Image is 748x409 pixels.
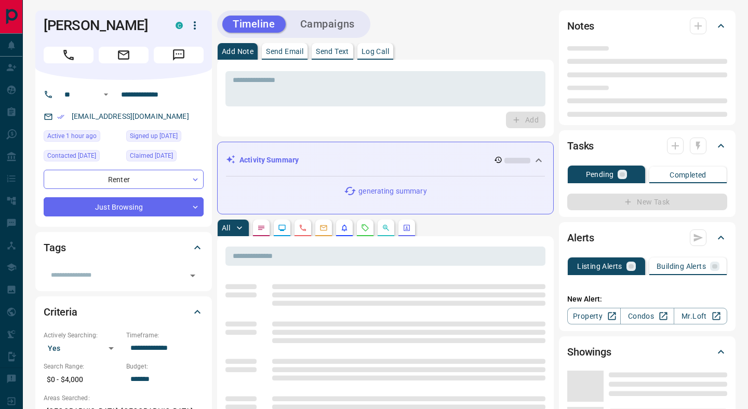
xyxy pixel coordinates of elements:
h2: Tasks [567,138,594,154]
div: Renter [44,170,204,189]
div: Fri Jan 03 2025 [126,130,204,145]
p: $0 - $4,000 [44,371,121,388]
svg: Calls [299,224,307,232]
span: Message [154,47,204,63]
button: Timeline [222,16,286,33]
div: Wed Jul 16 2025 [44,150,121,165]
p: New Alert: [567,294,727,305]
span: Call [44,47,94,63]
a: [EMAIL_ADDRESS][DOMAIN_NAME] [72,112,189,120]
div: Notes [567,13,727,38]
svg: Notes [257,224,265,232]
svg: Requests [361,224,369,232]
svg: Email Verified [57,113,64,120]
span: Claimed [DATE] [130,151,173,161]
span: Contacted [DATE] [47,151,96,161]
p: All [222,224,230,231]
button: Open [185,268,200,283]
div: Tasks [567,133,727,158]
h2: Notes [567,18,594,34]
svg: Listing Alerts [340,224,349,232]
div: Showings [567,339,727,364]
h2: Showings [567,344,611,360]
span: Active 1 hour ago [47,131,97,141]
button: Campaigns [290,16,365,33]
p: Areas Searched: [44,393,204,403]
p: Budget: [126,362,204,371]
button: Open [100,88,112,101]
div: Criteria [44,299,204,324]
p: Add Note [222,48,253,55]
p: Send Text [316,48,349,55]
div: Just Browsing [44,197,204,216]
p: Send Email [266,48,303,55]
a: Condos [620,308,674,324]
p: Log Call [362,48,389,55]
svg: Emails [319,224,328,232]
p: Completed [670,171,706,179]
svg: Agent Actions [403,224,411,232]
a: Property [567,308,621,324]
div: Yes [44,340,121,357]
svg: Opportunities [382,224,390,232]
h2: Criteria [44,304,77,320]
span: Email [99,47,149,63]
p: Search Range: [44,362,121,371]
p: Activity Summary [239,155,299,166]
span: Signed up [DATE] [130,131,178,141]
div: Tags [44,235,204,260]
div: Sat Sep 13 2025 [44,130,121,145]
div: Activity Summary [226,151,545,170]
p: Listing Alerts [577,263,622,270]
div: Alerts [567,225,727,250]
h1: [PERSON_NAME] [44,17,160,34]
a: Mr.Loft [674,308,727,324]
div: condos.ca [176,22,183,29]
p: Actively Searching: [44,331,121,340]
div: Tue Jul 29 2025 [126,150,204,165]
p: Pending [586,171,614,178]
p: Building Alerts [657,263,706,270]
p: Timeframe: [126,331,204,340]
p: generating summary [358,186,426,197]
h2: Tags [44,239,65,256]
svg: Lead Browsing Activity [278,224,286,232]
h2: Alerts [567,229,594,246]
